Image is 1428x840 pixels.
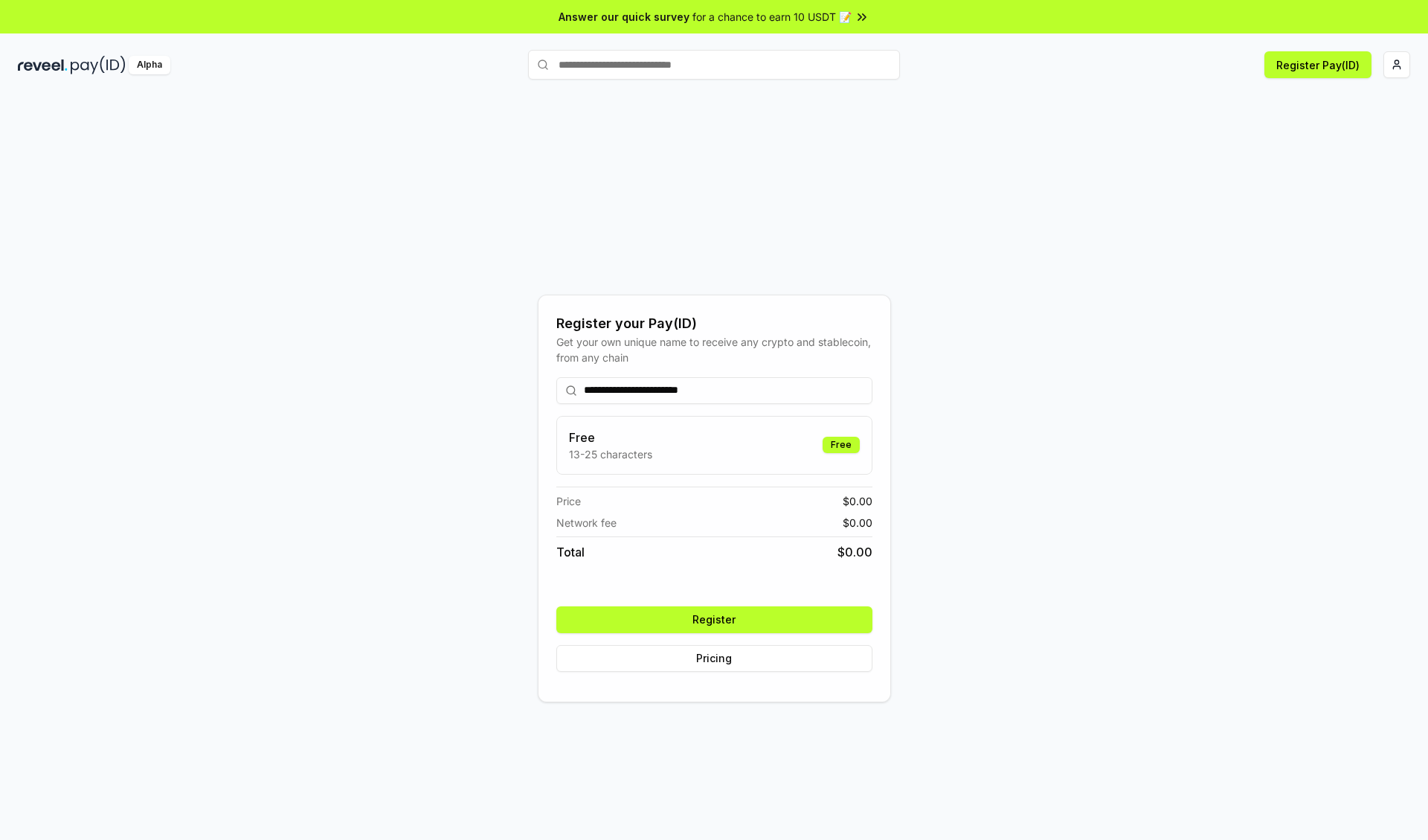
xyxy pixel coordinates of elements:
[1264,51,1371,78] button: Register Pay(ID)
[129,56,170,74] div: Alpha
[556,543,585,561] span: Total
[843,515,872,530] span: $ 0.00
[569,429,652,446] h3: Free
[556,334,872,365] div: Get your own unique name to receive any crypto and stablecoin, from any chain
[556,606,872,633] button: Register
[559,9,689,25] span: Answer our quick survey
[843,493,872,509] span: $ 0.00
[569,446,652,462] p: 13-25 characters
[556,515,617,530] span: Network fee
[556,645,872,672] button: Pricing
[556,313,872,334] div: Register your Pay(ID)
[18,56,68,74] img: reveel_dark
[692,9,852,25] span: for a chance to earn 10 USDT 📝
[556,493,581,509] span: Price
[71,56,126,74] img: pay_id
[823,437,860,453] div: Free
[837,543,872,561] span: $ 0.00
